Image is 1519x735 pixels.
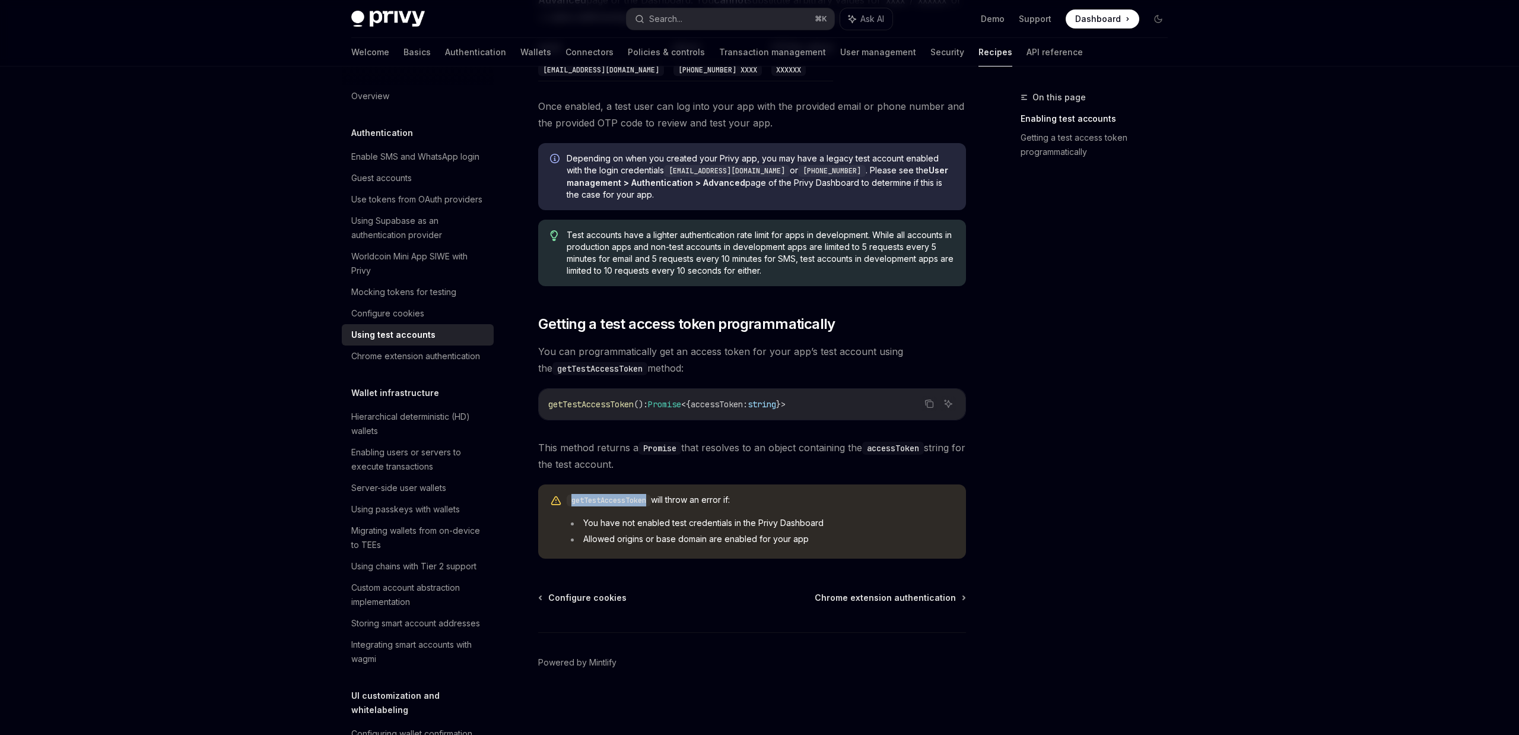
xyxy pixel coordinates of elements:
[342,613,494,634] a: Storing smart account addresses
[686,399,691,410] span: {
[567,533,954,545] li: Allowed origins or base domain are enabled for your app
[719,38,826,66] a: Transaction management
[538,64,664,76] code: [EMAIL_ADDRESS][DOMAIN_NAME]
[565,38,614,66] a: Connectors
[351,126,413,140] h5: Authentication
[351,481,446,495] div: Server-side user wallets
[351,214,487,242] div: Using Supabase as an authentication provider
[403,38,431,66] a: Basics
[351,192,482,207] div: Use tokens from OAuth providers
[538,98,966,131] span: Once enabled, a test user can log into your app with the provided email or phone number and the p...
[930,38,964,66] a: Security
[342,477,494,499] a: Server-side user wallets
[815,592,956,604] span: Chrome extension authentication
[351,638,487,666] div: Integrating smart accounts with wagmi
[627,8,834,30] button: Search...⌘K
[860,13,884,25] span: Ask AI
[681,399,686,410] span: <
[342,167,494,189] a: Guest accounts
[978,38,1012,66] a: Recipes
[776,399,781,410] span: }
[664,165,790,177] code: [EMAIL_ADDRESS][DOMAIN_NAME]
[649,12,682,26] div: Search...
[815,592,965,604] a: Chrome extension authentication
[351,89,389,103] div: Overview
[351,349,480,363] div: Chrome extension authentication
[342,281,494,303] a: Mocking tokens for testing
[342,303,494,324] a: Configure cookies
[342,442,494,477] a: Enabling users or servers to execute transactions
[351,616,480,631] div: Storing smart account addresses
[743,399,748,410] span: :
[1021,109,1177,128] a: Enabling test accounts
[342,520,494,556] a: Migrating wallets from on-device to TEEs
[981,13,1005,25] a: Demo
[1075,13,1121,25] span: Dashboard
[342,246,494,281] a: Worldcoin Mini App SIWE with Privy
[342,85,494,107] a: Overview
[673,64,762,76] code: [PHONE_NUMBER] XXXX
[862,442,924,455] code: accessToken
[351,306,424,321] div: Configure cookies
[550,154,562,166] svg: Info
[840,8,892,30] button: Ask AI
[538,657,617,669] a: Powered by Mintlify
[351,11,425,27] img: dark logo
[351,445,487,474] div: Enabling users or servers to execute transactions
[548,592,627,604] span: Configure cookies
[628,38,705,66] a: Policies & controls
[781,399,786,410] span: >
[342,324,494,346] a: Using test accounts
[1066,9,1139,28] a: Dashboard
[351,386,439,400] h5: Wallet infrastructure
[552,362,647,375] code: getTestAccessToken
[648,399,681,410] span: Promise
[342,210,494,246] a: Using Supabase as an authentication provider
[342,577,494,613] a: Custom account abstraction implementation
[351,285,456,299] div: Mocking tokens for testing
[351,524,487,552] div: Migrating wallets from on-device to TEEs
[351,502,460,517] div: Using passkeys with wallets
[840,38,916,66] a: User management
[691,399,743,410] span: accessToken
[342,634,494,670] a: Integrating smart accounts with wagmi
[342,346,494,367] a: Chrome extension authentication
[567,494,954,506] span: will throw an error if:
[1019,13,1051,25] a: Support
[351,410,487,438] div: Hierarchical deterministic (HD) wallets
[550,495,562,507] svg: Warning
[638,442,681,455] code: Promise
[351,38,389,66] a: Welcome
[567,495,651,506] code: getTestAccessToken
[538,315,835,334] span: Getting a test access token programmatically
[351,150,479,164] div: Enable SMS and WhatsApp login
[1032,90,1086,104] span: On this page
[538,343,966,376] span: You can programmatically get an access token for your app’s test account using the method:
[342,189,494,210] a: Use tokens from OAuth providers
[351,581,487,609] div: Custom account abstraction implementation
[550,230,558,241] svg: Tip
[634,399,648,410] span: ():
[342,406,494,442] a: Hierarchical deterministic (HD) wallets
[538,439,966,473] span: This method returns a that resolves to an object containing the string for the test account.
[520,38,551,66] a: Wallets
[351,689,494,717] h5: UI customization and whitelabeling
[351,328,436,342] div: Using test accounts
[1027,38,1083,66] a: API reference
[342,556,494,577] a: Using chains with Tier 2 support
[1149,9,1168,28] button: Toggle dark mode
[548,399,634,410] span: getTestAccessToken
[351,249,487,278] div: Worldcoin Mini App SIWE with Privy
[798,165,866,177] code: [PHONE_NUMBER]
[351,171,412,185] div: Guest accounts
[815,14,827,24] span: ⌘ K
[771,64,806,76] code: XXXXXX
[567,229,954,277] span: Test accounts have a lighter authentication rate limit for apps in development. While all account...
[342,146,494,167] a: Enable SMS and WhatsApp login
[539,592,627,604] a: Configure cookies
[567,517,954,529] li: You have not enabled test credentials in the Privy Dashboard
[342,499,494,520] a: Using passkeys with wallets
[351,559,476,574] div: Using chains with Tier 2 support
[567,153,954,201] span: Depending on when you created your Privy app, you may have a legacy test account enabled with the...
[940,396,956,411] button: Ask AI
